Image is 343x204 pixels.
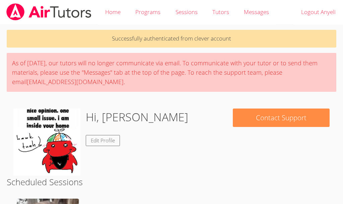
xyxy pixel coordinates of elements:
p: Successfully authenticated from clever account [7,30,336,48]
img: airtutors_banner-c4298cdbf04f3fff15de1276eac7730deb9818008684d7c2e4769d2f7ddbe033.png [6,3,92,20]
h2: Scheduled Sessions [7,176,336,188]
button: Contact Support [233,109,329,127]
h1: Hi, [PERSON_NAME] [86,109,188,126]
span: Messages [244,8,269,16]
div: As of [DATE], our tutors will no longer communicate via email. To communicate with your tutor or ... [7,53,336,92]
a: Edit Profile [86,135,120,146]
img: 5b100426cbd5e5fc76f44c15fb7f4a8f.png [13,109,80,176]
